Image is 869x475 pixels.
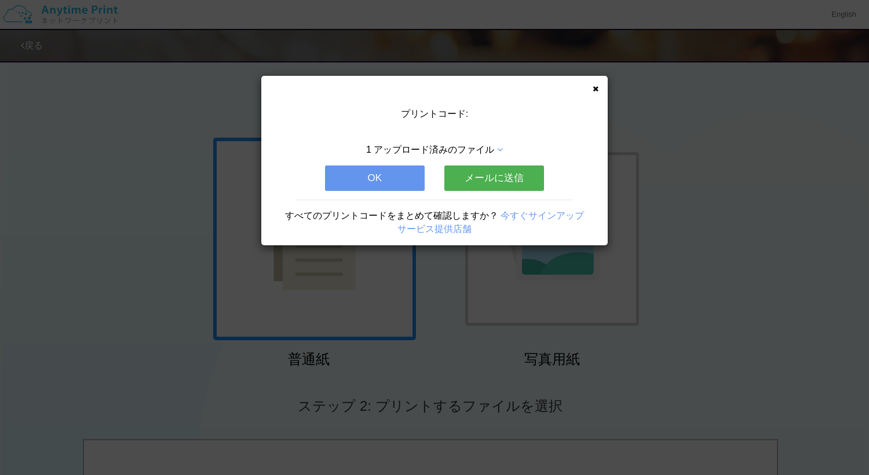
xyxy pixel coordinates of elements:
span: すべてのプリントコードをまとめて確認しますか？ [285,211,498,220]
button: OK [325,165,425,191]
a: サービス提供店舗 [397,224,472,234]
span: 1 アップロード済みのファイル [366,145,494,154]
span: プリントコード: [401,109,468,119]
button: メールに送信 [444,165,544,191]
a: 今すぐサインアップ [501,211,584,220]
